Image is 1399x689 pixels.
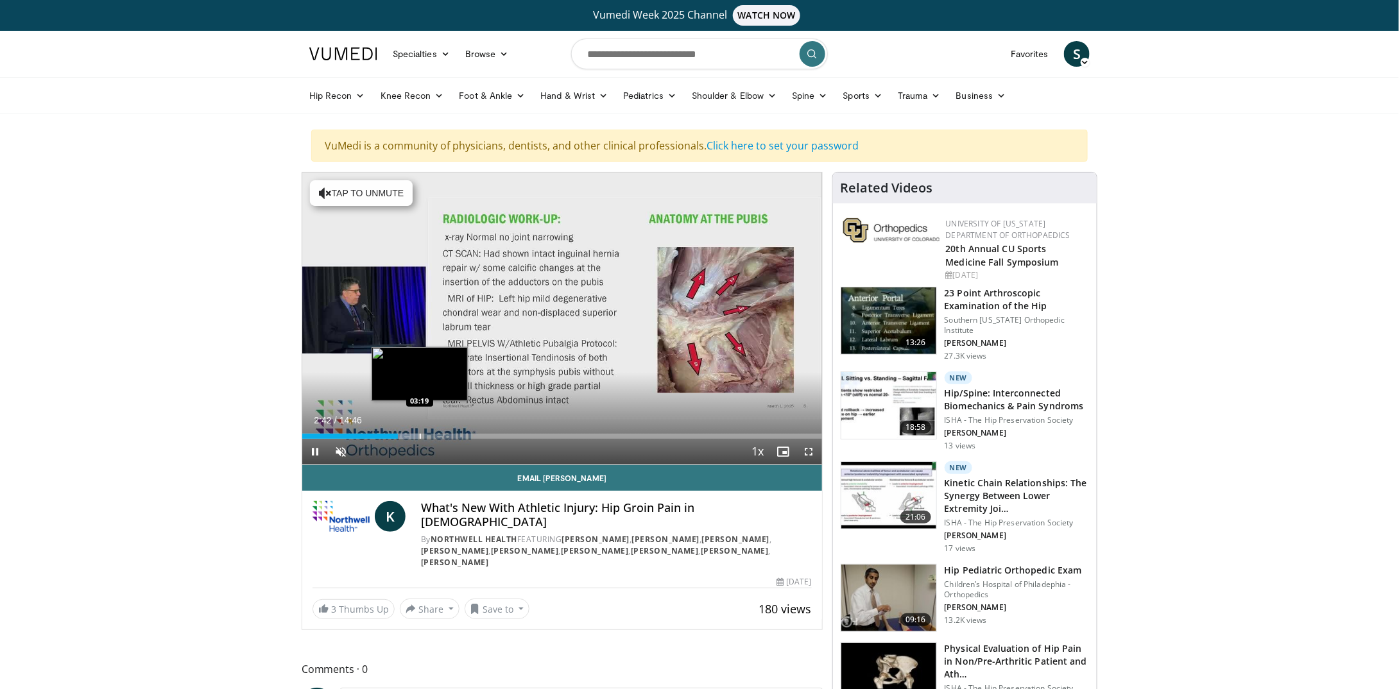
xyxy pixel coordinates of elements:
[313,599,395,619] a: 3 Thumbs Up
[900,336,931,349] span: 13:26
[759,601,812,617] span: 180 views
[841,565,936,631] img: 23a9ecbe-18c9-4356-a5e7-94af2a7f2528.150x105_q85_crop-smart_upscale.jpg
[491,545,559,556] a: [PERSON_NAME]
[385,41,458,67] a: Specialties
[946,218,1070,241] a: University of [US_STATE] Department of Orthopaedics
[945,461,973,474] p: New
[533,83,615,108] a: Hand & Wrist
[945,441,976,451] p: 13 views
[945,543,976,554] p: 17 views
[945,387,1089,413] h3: Hip/Spine: Interconnected Biomechanics & Pain Syndroms
[562,534,630,545] a: [PERSON_NAME]
[946,269,1086,281] div: [DATE]
[421,501,812,529] h4: What's New With Athletic Injury: Hip Groin Pain in [DEMOGRAPHIC_DATA]
[945,615,987,625] p: 13.2K views
[561,545,629,556] a: [PERSON_NAME]
[421,557,489,568] a: [PERSON_NAME]
[372,347,468,401] img: image.jpeg
[313,501,370,532] img: Northwell Health
[302,83,373,108] a: Hip Recon
[701,545,769,556] a: [PERSON_NAME]
[615,83,684,108] a: Pediatrics
[684,83,784,108] a: Shoulder & Elbow
[311,130,1088,162] div: VuMedi is a community of physicians, dentists, and other clinical professionals.
[314,415,331,425] span: 2:42
[309,47,377,60] img: VuMedi Logo
[890,83,948,108] a: Trauma
[945,415,1089,425] p: ISHA - The Hip Preservation Society
[796,439,822,464] button: Fullscreen
[841,180,933,196] h4: Related Videos
[843,218,940,242] img: 355603a8-37da-49b6-856f-e00d7e9307d3.png.150x105_q85_autocrop_double_scale_upscale_version-0.2.png
[836,83,891,108] a: Sports
[841,564,1089,632] a: 09:16 Hip Pediatric Orthopedic Exam Children’s Hospital of Philadephia - Orthopedics [PERSON_NAME...
[945,642,1089,681] h3: Physical Evaluation of Hip Pain in Non/Pre-Arthritic Patient and Ath…
[900,421,931,434] span: 18:58
[841,371,1089,451] a: 18:58 New Hip/Spine: Interconnected Biomechanics & Pain Syndroms ISHA - The Hip Preservation Soci...
[900,511,931,523] span: 21:06
[339,415,362,425] span: 14:46
[311,5,1088,26] a: Vumedi Week 2025 ChannelWATCH NOW
[302,465,822,491] a: Email [PERSON_NAME]
[841,287,936,354] img: oa8B-rsjN5HfbTbX4xMDoxOjBrO-I4W8.150x105_q85_crop-smart_upscale.jpg
[945,371,973,384] p: New
[707,139,859,153] a: Click here to set your password
[302,661,823,677] span: Comments 0
[945,531,1089,541] p: [PERSON_NAME]
[701,534,769,545] a: [PERSON_NAME]
[945,351,987,361] p: 27.3K views
[841,461,1089,554] a: 21:06 New Kinetic Chain Relationships: The Synergy Between Lower Extremity Joi… ISHA - The Hip Pr...
[631,545,699,556] a: [PERSON_NAME]
[302,439,328,464] button: Pause
[421,534,812,568] div: By FEATURING , , , , , , , ,
[841,462,936,529] img: 32a4bfa3-d390-487e-829c-9985ff2db92b.150x105_q85_crop-smart_upscale.jpg
[777,576,811,588] div: [DATE]
[400,599,459,619] button: Share
[1064,41,1090,67] a: S
[310,180,413,206] button: Tap to unmute
[841,372,936,439] img: 0bdaa4eb-40dd-479d-bd02-e24569e50eb5.150x105_q85_crop-smart_upscale.jpg
[375,501,406,532] a: K
[302,173,822,465] video-js: Video Player
[631,534,699,545] a: [PERSON_NAME]
[458,41,517,67] a: Browse
[784,83,835,108] a: Spine
[945,602,1089,613] p: [PERSON_NAME]
[945,579,1089,600] p: Children’s Hospital of Philadephia - Orthopedics
[945,428,1089,438] p: [PERSON_NAME]
[334,415,337,425] span: /
[945,315,1089,336] p: Southern [US_STATE] Orthopedic Institute
[900,613,931,626] span: 09:16
[841,287,1089,361] a: 13:26 23 Point Arthroscopic Examination of the Hip Southern [US_STATE] Orthopedic Institute [PERS...
[465,599,530,619] button: Save to
[1003,41,1056,67] a: Favorites
[745,439,771,464] button: Playback Rate
[945,287,1089,312] h3: 23 Point Arthroscopic Examination of the Hip
[431,534,517,545] a: Northwell Health
[945,477,1089,515] h3: Kinetic Chain Relationships: The Synergy Between Lower Extremity Joi…
[302,434,822,439] div: Progress Bar
[945,518,1089,528] p: ISHA - The Hip Preservation Society
[328,439,354,464] button: Unmute
[733,5,801,26] span: WATCH NOW
[421,545,489,556] a: [PERSON_NAME]
[945,338,1089,348] p: [PERSON_NAME]
[945,564,1089,577] h3: Hip Pediatric Orthopedic Exam
[373,83,452,108] a: Knee Recon
[331,603,336,615] span: 3
[571,38,828,69] input: Search topics, interventions
[452,83,533,108] a: Foot & Ankle
[771,439,796,464] button: Enable picture-in-picture mode
[948,83,1014,108] a: Business
[946,242,1059,268] a: 20th Annual CU Sports Medicine Fall Symposium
